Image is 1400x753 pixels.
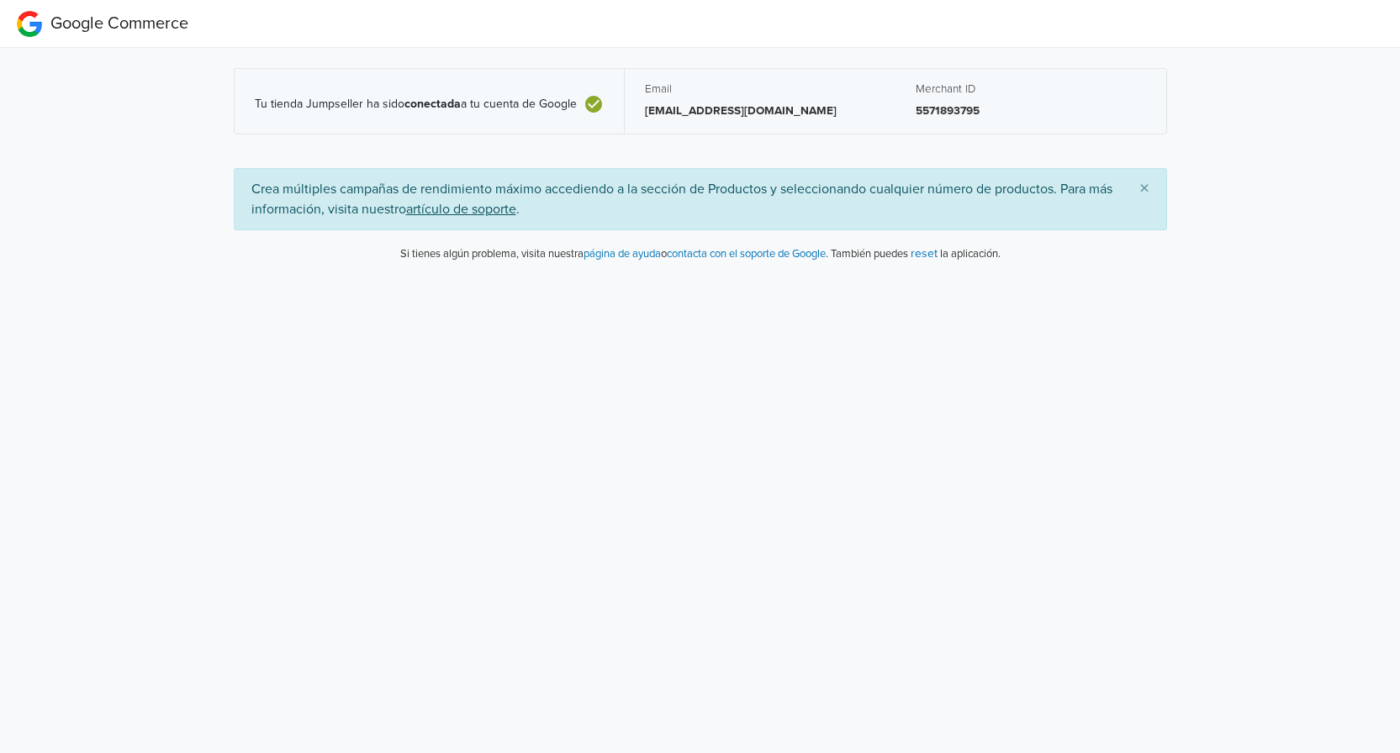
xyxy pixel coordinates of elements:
[645,103,875,119] p: [EMAIL_ADDRESS][DOMAIN_NAME]
[916,82,1146,96] h5: Merchant ID
[584,247,661,261] a: página de ayuda
[667,247,826,261] a: contacta con el soporte de Google
[1123,169,1166,209] button: Close
[404,97,461,111] b: conectada
[911,244,938,263] button: reset
[255,97,577,112] span: Tu tienda Jumpseller ha sido a tu cuenta de Google
[1139,176,1149,201] span: ×
[645,82,875,96] h5: Email
[916,103,1146,119] p: 5571893795
[406,201,516,218] u: artículo de soporte
[234,168,1167,230] div: Crea múltiples campañas de rendimiento máximo accediendo a la sección de Productos y seleccionand...
[251,181,1112,218] a: Para más información, visita nuestroartículo de soporte.
[50,13,188,34] span: Google Commerce
[400,246,828,263] p: Si tienes algún problema, visita nuestra o .
[828,244,1001,263] p: También puedes la aplicación.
